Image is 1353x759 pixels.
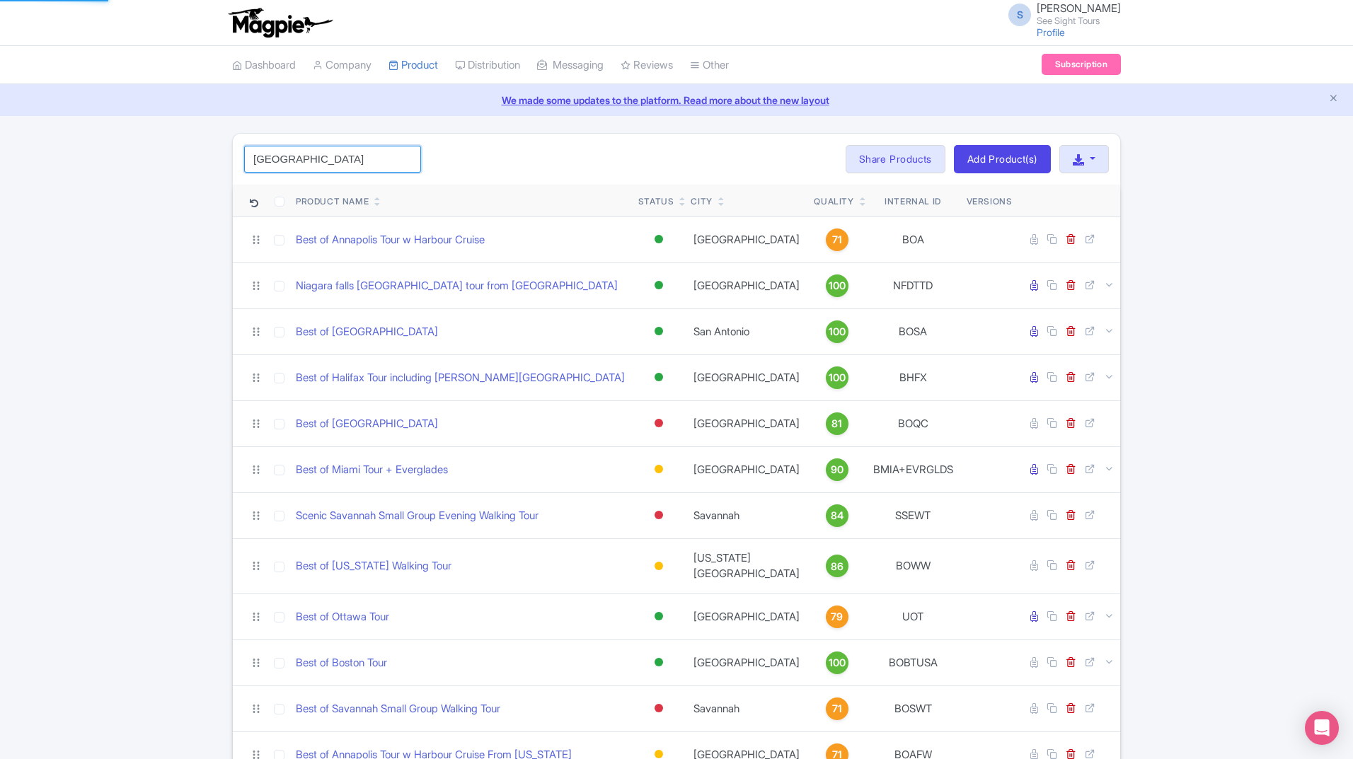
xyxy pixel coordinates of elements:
a: 84 [814,504,859,527]
a: 79 [814,606,859,628]
div: Active [652,606,666,627]
a: Best of [US_STATE] Walking Tour [296,558,451,574]
a: 71 [814,697,859,720]
a: Add Product(s) [954,145,1051,173]
div: Product Name [296,195,369,208]
a: 86 [814,555,859,577]
div: City [691,195,712,208]
div: Status [638,195,674,208]
td: SSEWT [865,492,961,538]
img: logo-ab69f6fb50320c5b225c76a69d11143b.png [225,7,335,38]
div: Building [652,459,666,480]
span: 90 [831,462,844,477]
a: 100 [814,366,859,389]
a: S [PERSON_NAME] See Sight Tours [1000,3,1121,25]
a: Other [690,46,729,85]
td: BOSWT [865,685,961,731]
td: BHFX [865,354,961,400]
small: See Sight Tours [1037,16,1121,25]
td: BOSA [865,308,961,354]
span: [PERSON_NAME] [1037,1,1121,15]
a: Reviews [621,46,673,85]
a: Niagara falls [GEOGRAPHIC_DATA] tour from [GEOGRAPHIC_DATA] [296,278,618,294]
span: 100 [829,324,846,340]
div: Active [652,275,666,296]
td: [GEOGRAPHIC_DATA] [685,262,808,308]
div: Inactive [652,505,666,526]
a: Subscription [1042,54,1121,75]
td: BOQC [865,400,961,446]
td: [GEOGRAPHIC_DATA] [685,354,808,400]
button: Close announcement [1328,91,1339,108]
span: 79 [831,609,843,625]
a: Best of Annapolis Tour w Harbour Cruise [296,232,485,248]
td: [GEOGRAPHIC_DATA] [685,639,808,685]
a: Scenic Savannah Small Group Evening Walking Tour [296,508,539,524]
div: Active [652,652,666,673]
a: Product [388,46,438,85]
a: Best of [GEOGRAPHIC_DATA] [296,416,438,432]
span: 100 [829,655,846,671]
div: Active [652,321,666,342]
a: 81 [814,412,859,435]
span: 71 [832,701,842,717]
span: 100 [829,278,846,294]
td: [US_STATE][GEOGRAPHIC_DATA] [685,538,808,593]
td: BMIA+EVRGLDS [865,446,961,492]
a: Dashboard [232,46,296,85]
a: Share Products [846,145,945,173]
a: Best of Halifax Tour including [PERSON_NAME][GEOGRAPHIC_DATA] [296,370,625,386]
div: Inactive [652,698,666,719]
td: UOT [865,593,961,639]
div: Active [652,367,666,388]
td: BOBTUSA [865,639,961,685]
span: S [1008,4,1031,26]
a: Best of [GEOGRAPHIC_DATA] [296,324,438,340]
a: Best of Ottawa Tour [296,609,389,625]
a: Best of Savannah Small Group Walking Tour [296,701,500,717]
span: 100 [829,370,846,386]
td: San Antonio [685,308,808,354]
input: Search product name, city, or interal id [244,146,421,173]
th: Versions [961,185,1018,217]
a: 90 [814,458,859,481]
th: Internal ID [865,185,961,217]
div: Active [652,229,666,250]
div: Open Intercom Messenger [1305,711,1339,745]
span: 81 [831,416,842,431]
td: NFDTTD [865,262,961,308]
a: Distribution [455,46,520,85]
a: Best of Boston Tour [296,655,387,671]
td: [GEOGRAPHIC_DATA] [685,216,808,262]
td: [GEOGRAPHIC_DATA] [685,446,808,492]
a: 71 [814,228,859,251]
a: Messaging [537,46,604,85]
td: BOWW [865,538,961,593]
td: Savannah [685,492,808,538]
a: 100 [814,320,859,343]
span: 84 [831,508,844,523]
a: Company [313,46,372,85]
span: 86 [831,559,844,574]
div: Inactive [652,413,666,434]
div: Building [652,556,666,577]
span: 71 [832,232,842,248]
td: [GEOGRAPHIC_DATA] [685,593,808,639]
td: [GEOGRAPHIC_DATA] [685,400,808,446]
a: Best of Miami Tour + Everglades [296,462,448,478]
a: We made some updates to the platform. Read more about the new layout [8,93,1345,108]
a: 100 [814,651,859,674]
a: 100 [814,274,859,297]
td: Savannah [685,685,808,731]
td: BOA [865,216,961,262]
a: Profile [1037,26,1065,38]
div: Quality [814,195,853,208]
